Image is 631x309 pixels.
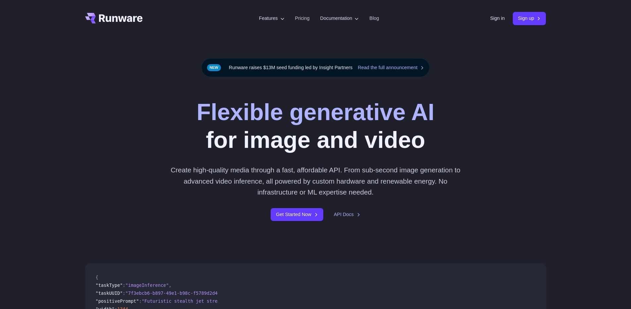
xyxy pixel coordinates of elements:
a: API Docs [334,211,360,218]
span: : [123,283,125,288]
label: Features [259,15,285,22]
span: "positivePrompt" [96,298,139,304]
span: "7f3ebcb6-b897-49e1-b98c-f5789d2d40d7" [126,290,229,296]
h1: for image and video [196,98,434,154]
a: Get Started Now [271,208,323,221]
div: Runware raises $13M seed funding led by Insight Partners [201,58,430,77]
span: "taskUUID" [96,290,123,296]
label: Documentation [320,15,359,22]
span: : [139,298,141,304]
a: Go to / [85,13,143,23]
span: , [169,283,171,288]
span: "Futuristic stealth jet streaking through a neon-lit cityscape with glowing purple exhaust" [142,298,389,304]
a: Sign up [513,12,546,25]
a: Pricing [295,15,310,22]
a: Read the full announcement [358,64,424,71]
strong: Flexible generative AI [196,99,434,125]
a: Sign in [490,15,505,22]
span: "taskType" [96,283,123,288]
span: { [96,275,98,280]
p: Create high-quality media through a fast, affordable API. From sub-second image generation to adv... [168,164,463,198]
span: "imageInference" [126,283,169,288]
a: Blog [369,15,379,22]
span: : [123,290,125,296]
